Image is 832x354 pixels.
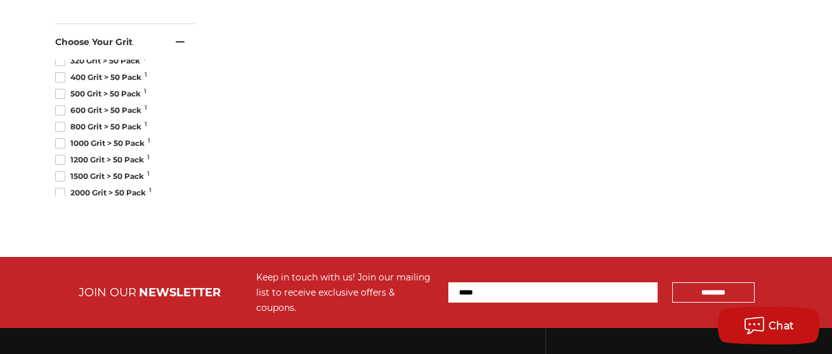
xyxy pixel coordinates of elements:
span: 1000 Grit > 50 Pack [55,138,148,149]
span: 1 [147,154,150,161]
span: 1200 Grit > 50 Pack [55,154,148,166]
span: 320 Grit > 50 Pack [55,55,144,67]
span: 2000 Grit > 50 Pack [55,187,150,199]
span: Choose Your Grit [55,36,133,48]
span: 1 [145,105,147,111]
button: Chat [718,306,819,344]
span: 1 [147,171,150,177]
span: 800 Grit > 50 Pack [55,121,145,133]
span: 1 [149,187,152,193]
span: 1 [144,88,146,95]
span: 1 [143,55,146,62]
span: JOIN OUR [79,285,136,299]
span: 1 [145,121,147,128]
span: 600 Grit > 50 Pack [55,105,145,116]
span: 500 Grit > 50 Pack [55,88,145,100]
span: NEWSLETTER [139,285,221,299]
span: 1 [148,138,150,144]
span: 400 Grit > 50 Pack [55,72,145,83]
span: 1500 Grit > 50 Pack [55,171,148,182]
div: Keep in touch with us! Join our mailing list to receive exclusive offers & coupons. [256,270,436,315]
span: Chat [769,320,795,332]
span: 1 [145,72,147,78]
